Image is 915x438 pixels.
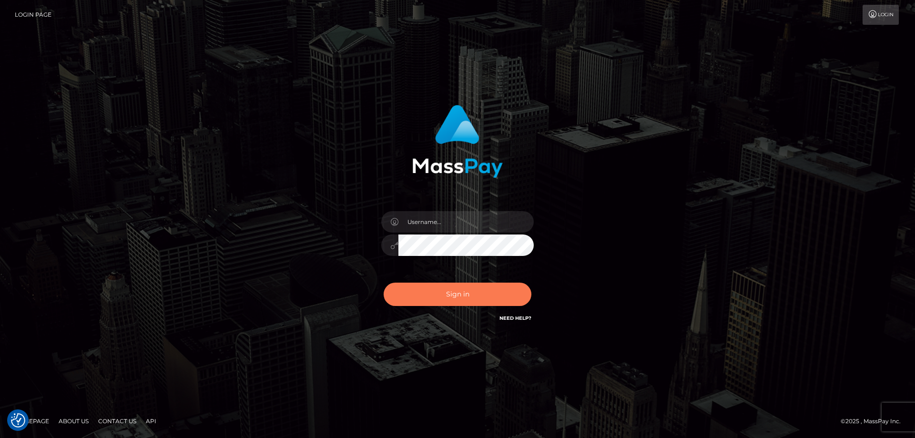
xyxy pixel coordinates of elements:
a: Contact Us [94,414,140,428]
a: Login [863,5,899,25]
a: Homepage [10,414,53,428]
a: Login Page [15,5,51,25]
a: Need Help? [499,315,531,321]
a: API [142,414,160,428]
input: Username... [398,211,534,233]
a: About Us [55,414,92,428]
button: Sign in [384,283,531,306]
div: © 2025 , MassPay Inc. [841,416,908,427]
button: Consent Preferences [11,413,25,428]
img: MassPay Login [412,105,503,178]
img: Revisit consent button [11,413,25,428]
